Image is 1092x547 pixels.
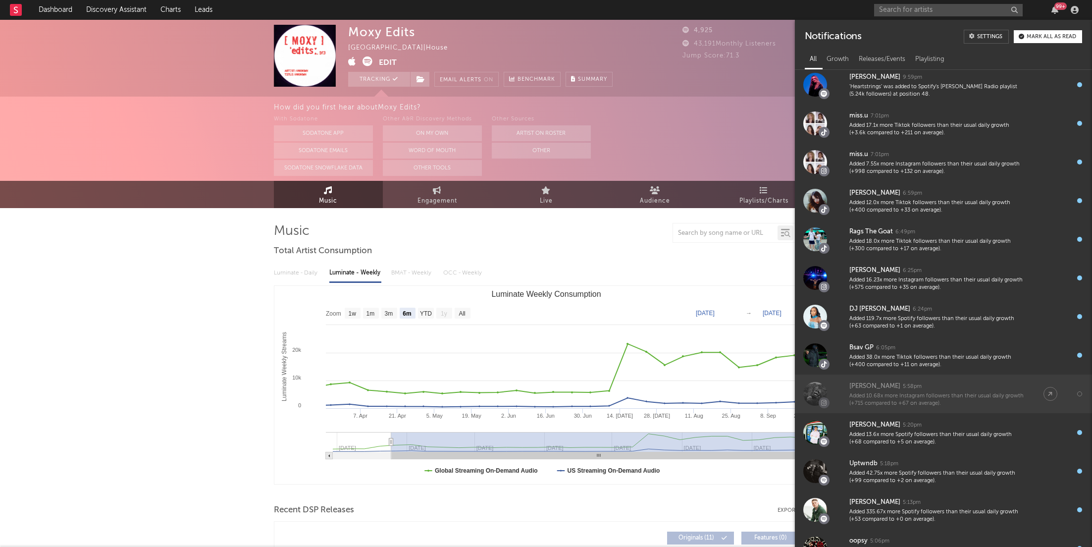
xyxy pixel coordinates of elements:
[366,310,374,317] text: 1m
[274,245,372,257] span: Total Artist Consumption
[348,310,356,317] text: 1w
[903,267,922,274] div: 6:25pm
[384,310,393,317] text: 3m
[849,496,900,508] div: [PERSON_NAME]
[874,4,1023,16] input: Search for artists
[567,467,660,474] text: US Streaming On-Demand Audio
[870,538,889,545] div: 5:06pm
[674,535,719,541] span: Originals ( 11 )
[462,413,481,419] text: 19. May
[795,491,1092,529] a: [PERSON_NAME]5:13pmAdded 335.67x more Spotify followers than their usual daily growth (+53 compar...
[388,413,406,419] text: 21. Apr
[849,83,1024,99] div: 'Heartstrings' was added to Spotify's [PERSON_NAME] Radio playlist (5.24k followers) at position 48.
[849,458,878,470] div: Uptwndb
[417,195,457,207] span: Engagement
[426,413,443,419] text: 5. May
[1054,2,1067,10] div: 99 +
[643,413,670,419] text: 28. [DATE]
[795,297,1092,336] a: DJ [PERSON_NAME]6:24pmAdded 119.7x more Spotify followers than their usual daily growth (+63 comp...
[748,535,793,541] span: Features ( 0 )
[849,508,1024,524] div: Added 335.67x more Spotify followers than their usual daily growth (+53 compared to +0 on average).
[274,113,373,125] div: With Sodatone
[964,30,1009,44] a: Settings
[854,51,910,68] div: Releases/Events
[903,422,922,429] div: 5:20pm
[274,286,818,484] svg: Luminate Weekly Consumption
[849,122,1024,137] div: Added 17.1x more Tiktok followers than their usual daily growth (+3.6k compared to +211 on average).
[722,413,740,419] text: 25. Aug
[849,342,874,354] div: Bsav GP
[778,507,819,513] button: Export CSV
[741,532,808,545] button: Features(0)
[903,190,922,197] div: 6:59pm
[292,347,301,353] text: 20k
[682,41,776,47] span: 43,191 Monthly Listeners
[326,310,341,317] text: Zoom
[880,460,898,468] div: 5:18pm
[871,151,889,159] div: 7:01pm
[849,276,1024,292] div: Added 16.23x more Instagram followers than their usual daily growth (+575 compared to +35 on aver...
[795,259,1092,297] a: [PERSON_NAME]6:25pmAdded 16.23x more Instagram followers than their usual daily growth (+575 comp...
[673,229,778,237] input: Search by song name or URL
[849,71,900,83] div: [PERSON_NAME]
[274,125,373,141] button: Sodatone App
[280,332,287,401] text: Luminate Weekly Streams
[903,383,922,390] div: 5:58pm
[684,413,703,419] text: 11. Aug
[601,181,710,208] a: Audience
[492,143,591,159] button: Other
[849,315,1024,330] div: Added 119.7x more Spotify followers than their usual daily growth (+63 compared to +1 on average).
[274,160,373,176] button: Sodatone Snowflake Data
[795,220,1092,259] a: Rags The Goat6:49pmAdded 18.0x more Tiktok followers than their usual daily growth (+300 compared...
[849,265,900,276] div: [PERSON_NAME]
[492,181,601,208] a: Live
[353,413,367,419] text: 7. Apr
[383,160,482,176] button: Other Tools
[348,42,470,54] div: [GEOGRAPHIC_DATA] | House
[459,310,465,317] text: All
[903,499,921,506] div: 5:13pm
[484,77,493,83] em: On
[849,161,1024,176] div: Added 7.55x more Instagram followers than their usual daily growth (+998 compared to +132 on aver...
[849,238,1024,253] div: Added 18.0x more Tiktok followers than their usual daily growth (+300 compared to +17 on average).
[329,265,381,281] div: Luminate - Weekly
[383,113,482,125] div: Other A&R Discovery Methods
[805,51,822,68] div: All
[383,143,482,159] button: Word Of Mouth
[536,413,554,419] text: 16. Jun
[849,419,900,431] div: [PERSON_NAME]
[640,195,670,207] span: Audience
[849,226,893,238] div: Rags The Goat
[910,51,949,68] div: Playlisting
[383,181,492,208] a: Engagement
[274,181,383,208] a: Music
[795,104,1092,143] a: miss.u7:01pmAdded 17.1x more Tiktok followers than their usual daily growth (+3.6k compared to +2...
[849,470,1024,485] div: Added 42.75x more Spotify followers than their usual daily growth (+99 compared to +2 on average).
[441,310,447,317] text: 1y
[435,467,538,474] text: Global Streaming On-Demand Audio
[871,112,889,120] div: 7:01pm
[795,65,1092,104] a: [PERSON_NAME]9:59pm'Heartstrings' was added to Spotify's [PERSON_NAME] Radio playlist (5.24k foll...
[849,149,868,161] div: miss.u
[504,72,561,87] a: Benchmark
[903,74,922,81] div: 9:59pm
[849,354,1024,369] div: Added 38.0x more Tiktok followers than their usual daily growth (+400 compared to +11 on average).
[795,143,1092,181] a: miss.u7:01pmAdded 7.55x more Instagram followers than their usual daily growth (+998 compared to ...
[566,72,613,87] button: Summary
[1027,34,1076,40] div: Mark all as read
[419,310,431,317] text: YTD
[501,413,516,419] text: 2. Jun
[492,125,591,141] button: Artist on Roster
[274,143,373,159] button: Sodatone Emails
[434,72,499,87] button: Email AlertsOn
[348,25,415,39] div: Moxy Edits
[760,413,776,419] text: 8. Sep
[795,413,1092,452] a: [PERSON_NAME]5:20pmAdded 13.6x more Spotify followers than their usual daily growth (+68 compared...
[682,27,713,34] span: 4,925
[849,199,1024,215] div: Added 12.0x more Tiktok followers than their usual daily growth (+400 compared to +33 on average).
[667,532,734,545] button: Originals(11)
[746,310,752,317] text: →
[795,336,1092,375] a: Bsav GP6:05pmAdded 38.0x more Tiktok followers than their usual daily growth (+400 compared to +1...
[849,535,868,547] div: oopsy
[794,413,813,419] text: 22. Sep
